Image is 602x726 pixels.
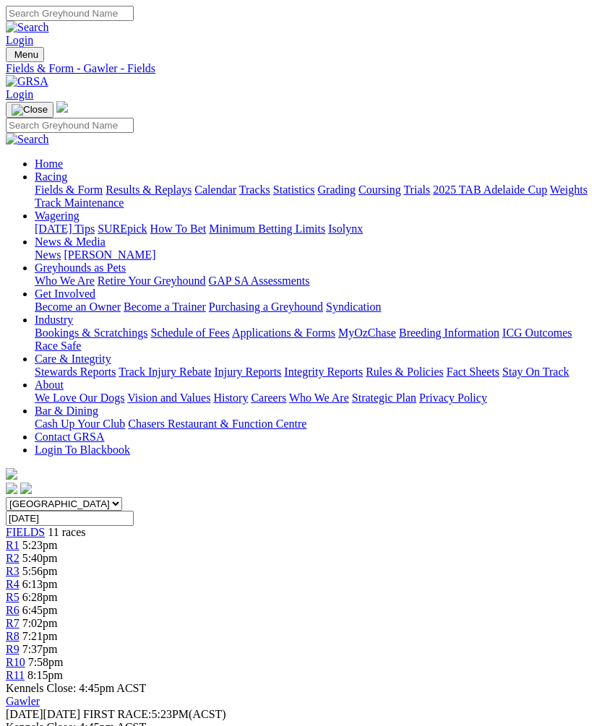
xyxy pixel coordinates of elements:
a: [DATE] Tips [35,222,95,235]
span: Kennels Close: 4:45pm ACST [6,682,146,694]
span: R4 [6,578,20,590]
a: Weights [550,183,588,196]
span: 6:45pm [22,604,58,616]
a: Careers [251,392,286,404]
a: Isolynx [328,222,363,235]
div: Bar & Dining [35,418,596,431]
a: R7 [6,617,20,629]
a: R8 [6,630,20,642]
a: R1 [6,539,20,551]
img: logo-grsa-white.png [6,468,17,480]
input: Search [6,118,134,133]
a: Grading [318,183,356,196]
a: Privacy Policy [419,392,487,404]
span: 11 races [48,526,85,538]
a: ICG Outcomes [502,327,572,339]
span: Menu [14,49,38,60]
a: Chasers Restaurant & Function Centre [128,418,306,430]
div: About [35,392,596,405]
img: Search [6,133,49,146]
a: News & Media [35,235,106,248]
a: Statistics [273,183,315,196]
a: Login [6,34,33,46]
a: About [35,379,64,391]
span: R6 [6,604,20,616]
span: 7:02pm [22,617,58,629]
a: R10 [6,656,25,668]
a: Retire Your Greyhound [98,275,206,287]
div: News & Media [35,249,596,262]
a: Vision and Values [127,392,210,404]
a: Track Maintenance [35,196,124,209]
img: facebook.svg [6,483,17,494]
a: Fact Sheets [447,366,499,378]
a: [PERSON_NAME] [64,249,155,261]
span: 7:58pm [28,656,64,668]
span: 7:21pm [22,630,58,642]
a: Home [35,157,63,170]
a: History [213,392,248,404]
a: R11 [6,669,25,681]
a: Syndication [326,301,381,313]
span: 6:13pm [22,578,58,590]
a: Racing [35,170,67,183]
a: Trials [403,183,430,196]
a: R2 [6,552,20,564]
a: Race Safe [35,340,81,352]
a: Breeding Information [399,327,499,339]
a: Integrity Reports [284,366,363,378]
span: 5:23PM(ACST) [83,708,226,720]
div: Get Involved [35,301,596,314]
a: Purchasing a Greyhound [209,301,323,313]
a: Stewards Reports [35,366,116,378]
div: Industry [35,327,596,353]
span: 5:56pm [22,565,58,577]
a: Get Involved [35,288,95,300]
a: Contact GRSA [35,431,104,443]
span: FIRST RACE: [83,708,151,720]
img: Search [6,21,49,34]
a: R9 [6,643,20,655]
a: Fields & Form - Gawler - Fields [6,62,596,75]
span: 5:40pm [22,552,58,564]
input: Search [6,6,134,21]
a: FIELDS [6,526,45,538]
span: 5:23pm [22,539,58,551]
a: Applications & Forms [232,327,335,339]
a: Wagering [35,209,79,222]
a: Strategic Plan [352,392,416,404]
img: GRSA [6,75,48,88]
a: R5 [6,591,20,603]
a: Minimum Betting Limits [209,222,325,235]
a: Bar & Dining [35,405,98,417]
img: twitter.svg [20,483,32,494]
div: Wagering [35,222,596,235]
a: News [35,249,61,261]
a: Tracks [239,183,270,196]
a: SUREpick [98,222,147,235]
a: MyOzChase [338,327,396,339]
a: Cash Up Your Club [35,418,125,430]
a: Stay On Track [502,366,569,378]
a: Who We Are [35,275,95,287]
a: Injury Reports [214,366,281,378]
a: Who We Are [289,392,349,404]
a: GAP SA Assessments [209,275,310,287]
a: Fields & Form [35,183,103,196]
span: [DATE] [6,708,43,720]
button: Toggle navigation [6,47,44,62]
a: Bookings & Scratchings [35,327,147,339]
div: Greyhounds as Pets [35,275,596,288]
span: 6:28pm [22,591,58,603]
span: [DATE] [6,708,80,720]
a: R3 [6,565,20,577]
